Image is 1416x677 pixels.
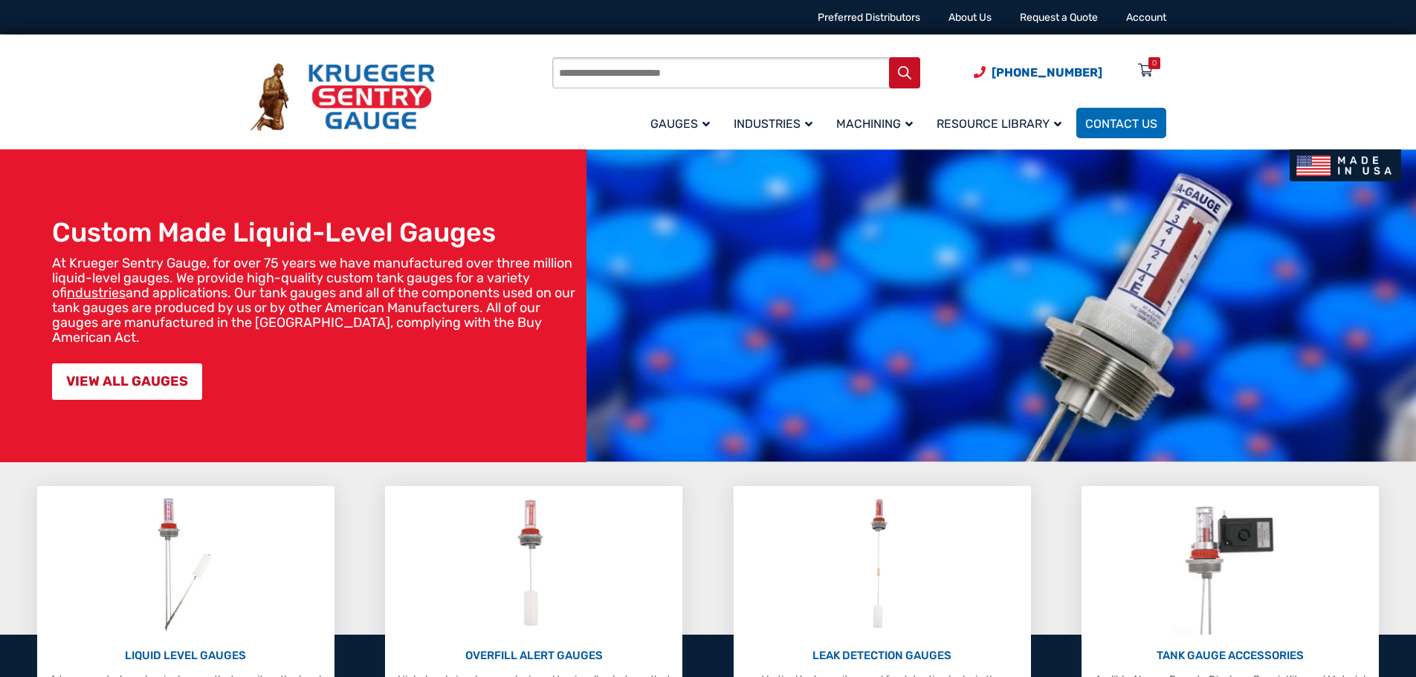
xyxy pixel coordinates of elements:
[836,117,913,131] span: Machining
[1076,108,1166,138] a: Contact Us
[974,63,1102,82] a: Phone Number (920) 434-8860
[52,256,579,345] p: At Krueger Sentry Gauge, for over 75 years we have manufactured over three million liquid-level g...
[641,106,725,140] a: Gauges
[1152,57,1157,69] div: 0
[818,11,920,24] a: Preferred Distributors
[586,149,1416,462] img: bg_hero_bannerksentry
[1085,117,1157,131] span: Contact Us
[853,493,911,635] img: Leak Detection Gauges
[67,285,126,301] a: industries
[937,117,1061,131] span: Resource Library
[1089,647,1371,664] p: TANK GAUGE ACCESSORIES
[827,106,928,140] a: Machining
[1020,11,1098,24] a: Request a Quote
[501,493,567,635] img: Overfill Alert Gauges
[392,647,675,664] p: OVERFILL ALERT GAUGES
[734,117,812,131] span: Industries
[741,647,1024,664] p: LEAK DETECTION GAUGES
[1290,149,1401,181] img: Made In USA
[948,11,992,24] a: About Us
[45,647,327,664] p: LIQUID LEVEL GAUGES
[52,216,579,248] h1: Custom Made Liquid-Level Gauges
[928,106,1076,140] a: Resource Library
[52,363,202,400] a: VIEW ALL GAUGES
[725,106,827,140] a: Industries
[992,65,1102,80] span: [PHONE_NUMBER]
[250,63,435,132] img: Krueger Sentry Gauge
[146,493,224,635] img: Liquid Level Gauges
[1126,11,1166,24] a: Account
[1171,493,1290,635] img: Tank Gauge Accessories
[650,117,710,131] span: Gauges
